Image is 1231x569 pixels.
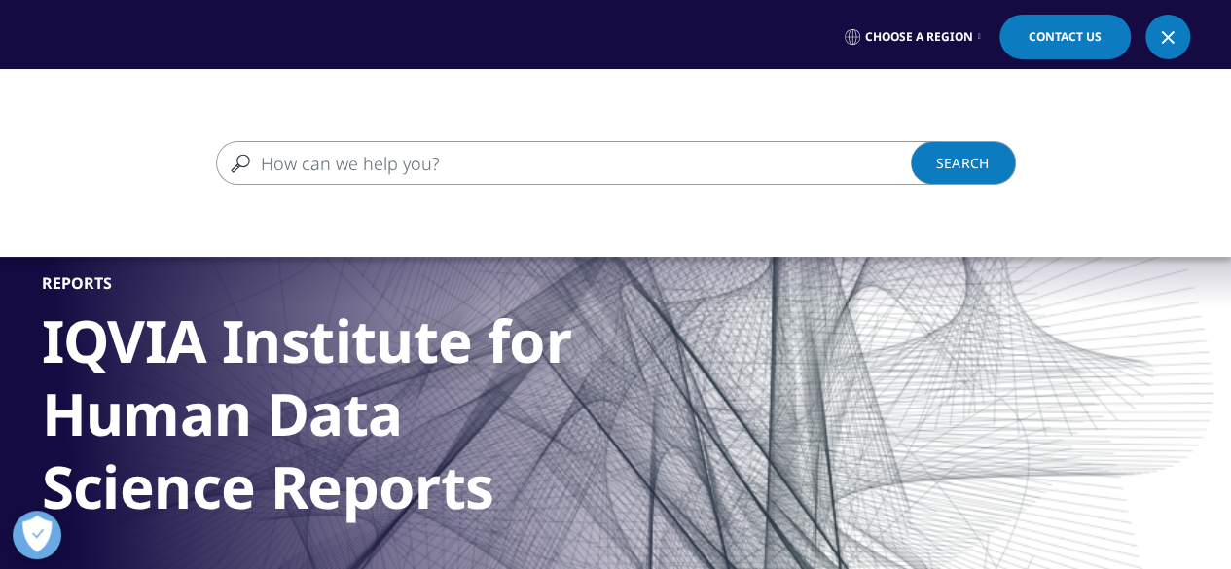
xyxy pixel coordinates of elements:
[865,29,973,45] span: Choose a Region
[13,511,61,559] button: Open Preferences
[1029,31,1102,43] span: Contact Us
[205,68,1190,160] nav: Primary
[216,141,959,185] input: Search
[911,141,1016,185] a: Search
[999,15,1131,59] a: Contact Us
